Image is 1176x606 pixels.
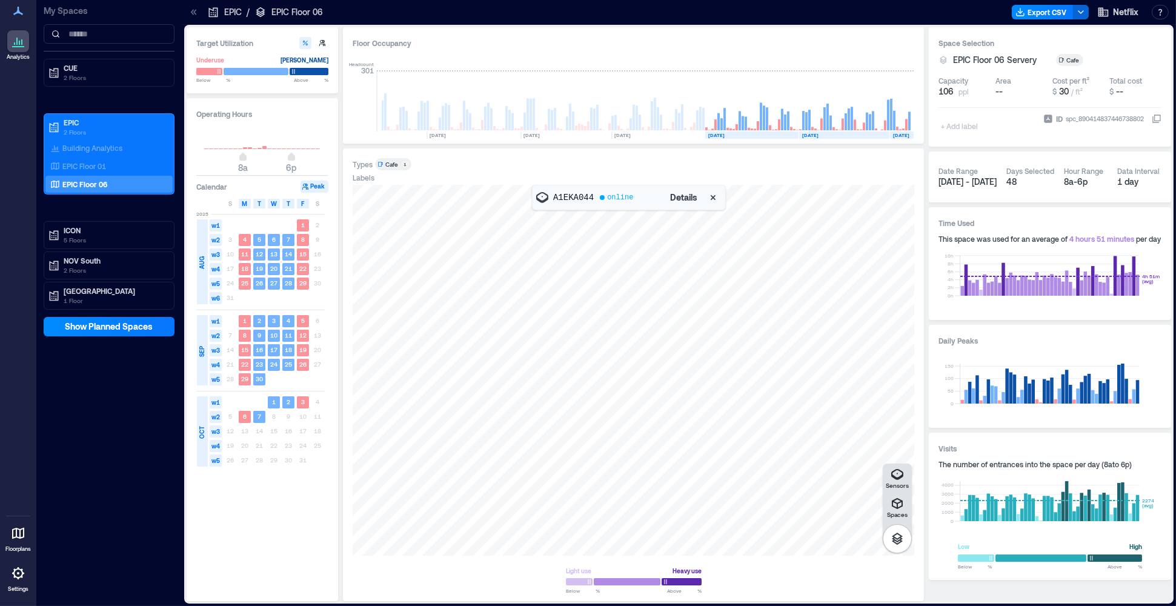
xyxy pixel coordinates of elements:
[64,235,165,245] p: 5 Floors
[256,250,263,258] text: 12
[241,346,248,353] text: 15
[948,284,954,290] tspan: 2h
[285,331,292,339] text: 11
[299,250,307,258] text: 15
[257,413,261,420] text: 7
[1065,113,1145,125] div: spc_890414837446738802
[257,331,261,339] text: 9
[270,250,277,258] text: 13
[210,263,222,275] span: w4
[228,199,232,208] span: S
[243,331,247,339] text: 8
[64,286,165,296] p: [GEOGRAPHIC_DATA]
[301,398,305,405] text: 3
[938,118,983,135] span: + Add label
[210,248,222,261] span: w3
[958,563,992,570] span: Below %
[241,279,248,287] text: 25
[64,73,165,82] p: 2 Floors
[1052,76,1089,85] div: Cost per ft²
[1109,76,1142,85] div: Total cost
[958,87,969,96] span: ppl
[353,37,914,49] div: Floor Occupancy
[247,6,250,18] p: /
[1064,176,1108,188] div: 8a - 6p
[299,331,307,339] text: 12
[210,315,222,327] span: w1
[256,346,263,353] text: 16
[257,199,261,208] span: T
[299,279,307,287] text: 29
[224,6,242,18] p: EPIC
[938,166,978,176] div: Date Range
[938,76,968,85] div: Capacity
[210,278,222,290] span: w5
[301,181,328,193] button: Peak
[62,143,122,153] p: Building Analytics
[353,159,373,169] div: Types
[302,199,305,208] span: F
[196,54,224,66] div: Underuse
[948,276,954,282] tspan: 4h
[958,541,969,553] div: Low
[1152,114,1161,124] button: IDspc_890414837446738802
[5,545,31,553] p: Floorplans
[1129,541,1142,553] div: High
[285,361,292,368] text: 25
[196,37,328,49] h3: Target Utilization
[1006,166,1054,176] div: Days Selected
[256,279,263,287] text: 26
[197,257,207,270] span: AUG
[938,37,1161,49] h3: Space Selection
[7,53,30,61] p: Analytics
[1059,86,1069,96] span: 30
[883,464,912,493] button: Sensors
[270,361,277,368] text: 24
[287,199,290,208] span: T
[1064,166,1103,176] div: Hour Range
[210,219,222,231] span: w1
[607,193,633,202] div: online
[948,261,954,267] tspan: 8h
[1052,87,1057,96] span: $
[1012,5,1074,19] button: Export CSV
[285,265,292,272] text: 21
[995,86,1003,96] span: --
[256,361,263,368] text: 23
[270,331,277,339] text: 10
[64,225,165,235] p: ICON
[270,265,277,272] text: 20
[942,491,954,497] tspan: 3000
[566,587,600,594] span: Below %
[1006,176,1054,188] div: 48
[948,268,954,275] tspan: 6h
[353,173,374,182] div: Labels
[197,427,207,439] span: OCT
[285,279,292,287] text: 28
[270,279,277,287] text: 27
[942,482,954,488] tspan: 4000
[951,518,954,524] tspan: 0
[1094,2,1142,22] button: Netflix
[385,160,398,168] div: Cafe
[62,179,107,189] p: EPIC Floor 06
[196,210,208,218] span: 2025
[1116,86,1123,96] span: --
[1118,166,1160,176] div: Data Interval
[64,256,165,265] p: NOV South
[1109,87,1114,96] span: $
[1056,54,1098,66] button: Cafe
[285,250,292,258] text: 14
[243,317,247,324] text: 1
[1118,176,1162,188] div: 1 day
[566,565,591,577] div: Light use
[210,411,222,423] span: w2
[948,293,954,299] tspan: 0h
[287,317,290,324] text: 4
[299,265,307,272] text: 22
[938,234,1161,244] div: This space was used for an average of per day
[196,108,328,120] h3: Operating Hours
[64,63,165,73] p: CUE
[210,234,222,246] span: w2
[44,5,174,17] p: My Spaces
